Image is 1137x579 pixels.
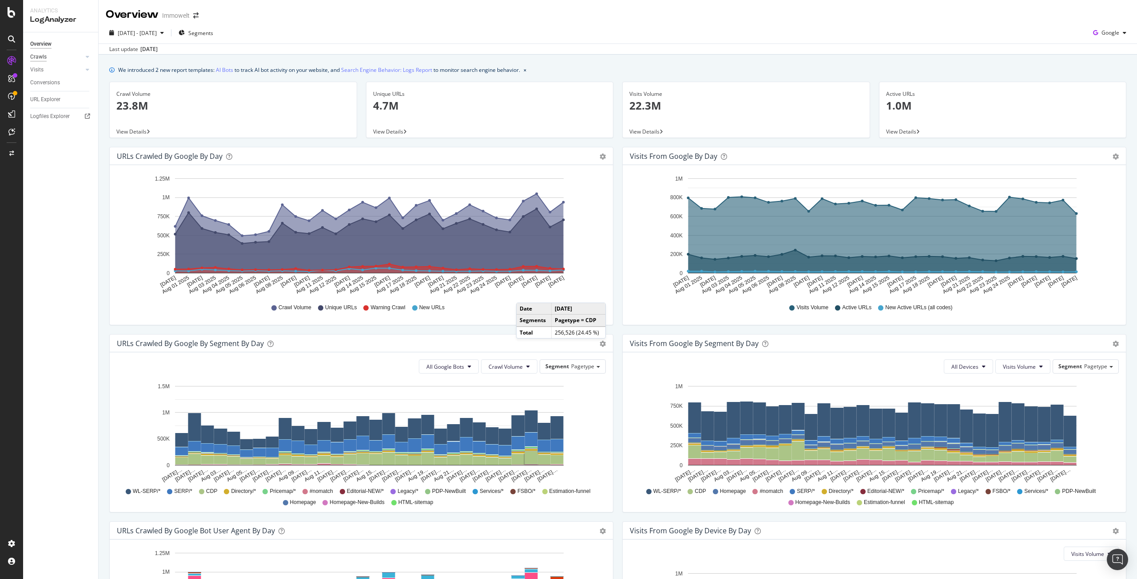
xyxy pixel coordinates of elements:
text: [DATE] [159,275,177,288]
span: View Details [116,128,147,135]
text: Aug 21 2025 [429,275,458,295]
td: Total [517,327,551,338]
text: Aug 12 2025 [821,275,851,295]
div: gear [600,341,606,347]
text: Aug 23 2025 [968,275,998,295]
span: CDP [206,488,217,495]
text: 500K [157,232,170,239]
text: 1M [675,571,683,577]
button: All Devices [944,359,993,374]
text: Aug 22 2025 [442,275,471,295]
div: Visits from Google By Segment By Day [630,339,759,348]
span: New Active URLs (all codes) [885,304,952,311]
a: Visits [30,65,83,75]
text: 1.25M [155,176,170,182]
text: [DATE] [940,275,958,288]
a: URL Explorer [30,95,92,104]
text: [DATE] [699,275,717,288]
text: [DATE] [293,275,311,288]
div: A chart. [630,172,1116,295]
div: gear [1113,154,1119,160]
text: Aug 05 2025 [215,275,244,295]
text: 750K [670,403,683,409]
div: Unique URLs [373,90,607,98]
text: [DATE] [1007,275,1025,288]
text: 0 [680,462,683,469]
text: [DATE] [1060,275,1078,288]
span: HTML-sitemap [919,499,954,506]
div: arrow-right-arrow-left [193,12,199,19]
div: Visits from Google by day [630,152,717,161]
div: gear [600,528,606,534]
text: Aug 04 2025 [714,275,743,295]
div: A chart. [117,172,603,295]
button: Google [1089,26,1130,40]
text: Aug 17 2025 [888,275,918,295]
text: [DATE] [1034,275,1051,288]
text: [DATE] [926,275,944,288]
text: [DATE] [1020,275,1038,288]
div: Overview [106,7,159,22]
div: URLs Crawled by Google bot User Agent By Day [117,526,275,535]
text: 0 [167,270,170,276]
span: Homepage [720,488,746,495]
div: URLs Crawled by Google by day [117,152,223,161]
span: Visits Volume [1003,363,1036,370]
text: 600K [670,213,683,220]
text: Aug 11 2025 [295,275,324,295]
span: Pagetype [571,362,594,370]
div: info banner [109,65,1126,75]
p: 23.8M [116,98,350,113]
span: Pricemap/* [270,488,296,495]
button: All Google Bots [419,359,479,374]
text: Aug 01 2025 [674,275,703,295]
button: Segments [175,26,217,40]
p: 4.7M [373,98,607,113]
span: Estimation-funnel [864,499,905,506]
div: gear [1113,341,1119,347]
div: URLs Crawled by Google By Segment By Day [117,339,264,348]
text: Aug 15 2025 [861,275,891,295]
span: Homepage [290,499,316,506]
td: Segments [517,315,551,327]
span: All Google Bots [426,363,464,370]
text: 0 [167,462,170,469]
div: [DATE] [140,45,158,53]
span: Crawl Volume [489,363,523,370]
span: Unique URLs [325,304,357,311]
text: Aug 03 2025 [188,275,217,295]
span: #nomatch [310,488,333,495]
text: [DATE] [1047,275,1065,288]
text: [DATE] [887,275,904,288]
text: [DATE] [427,275,445,288]
span: FSBO/* [517,488,536,495]
span: #nomatch [759,488,783,495]
text: Aug 14 2025 [848,275,877,295]
div: Visits From Google By Device By Day [630,526,751,535]
td: [DATE] [551,303,605,315]
span: PDP-NewBuilt [432,488,466,495]
text: 500K [157,436,170,442]
text: [DATE] [846,275,864,288]
div: Logfiles Explorer [30,112,70,121]
text: Aug 08 2025 [767,275,797,295]
p: 22.3M [629,98,863,113]
div: Active URLs [886,90,1120,98]
p: 1.0M [886,98,1120,113]
text: [DATE] [766,275,783,288]
text: [DATE] [280,275,298,288]
button: Visits Volume [995,359,1050,374]
text: 1M [675,383,683,390]
span: FSBO/* [993,488,1011,495]
div: gear [1113,528,1119,534]
span: View Details [629,128,660,135]
text: Aug 17 2025 [375,275,405,295]
text: [DATE] [253,275,270,288]
span: PDP-NewBuilt [1062,488,1096,495]
text: 250K [670,442,683,449]
text: Aug 18 2025 [902,275,931,295]
text: Aug 04 2025 [201,275,231,295]
text: Aug 12 2025 [308,275,338,295]
span: Pricemap/* [918,488,944,495]
text: 1.25M [155,550,170,556]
